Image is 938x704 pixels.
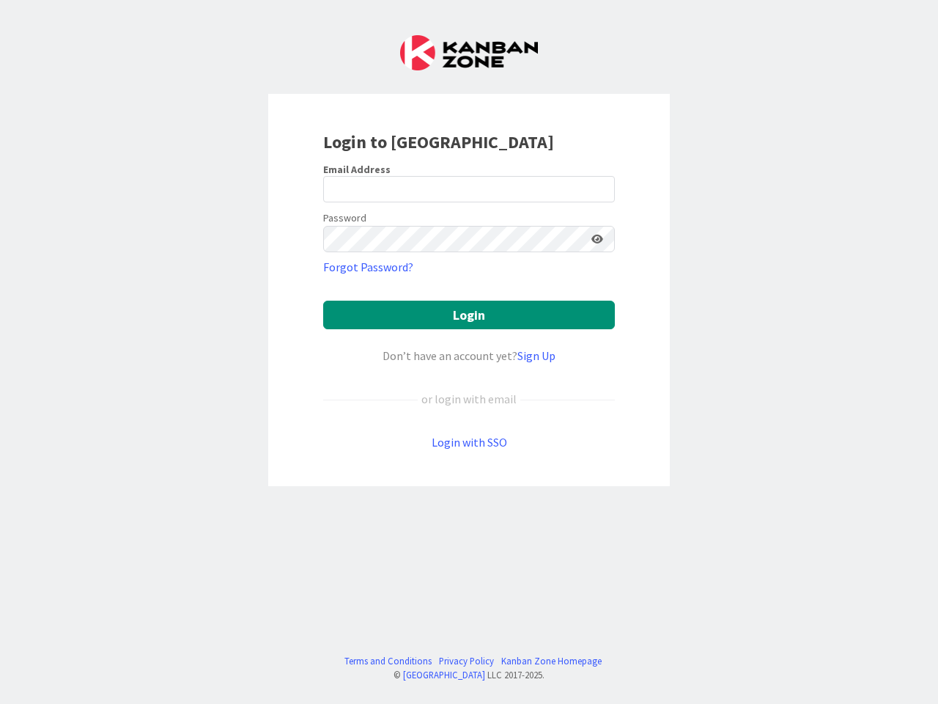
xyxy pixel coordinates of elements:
a: Forgot Password? [323,258,413,276]
b: Login to [GEOGRAPHIC_DATA] [323,131,554,153]
a: [GEOGRAPHIC_DATA] [403,669,485,681]
label: Email Address [323,163,391,176]
button: Login [323,301,615,329]
div: © LLC 2017- 2025 . [337,668,602,682]
label: Password [323,210,366,226]
a: Privacy Policy [439,654,494,668]
div: or login with email [418,390,520,408]
img: Kanban Zone [400,35,538,70]
a: Sign Up [517,348,555,363]
a: Login with SSO [432,435,507,450]
div: Don’t have an account yet? [323,347,615,364]
a: Kanban Zone Homepage [501,654,602,668]
a: Terms and Conditions [344,654,432,668]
